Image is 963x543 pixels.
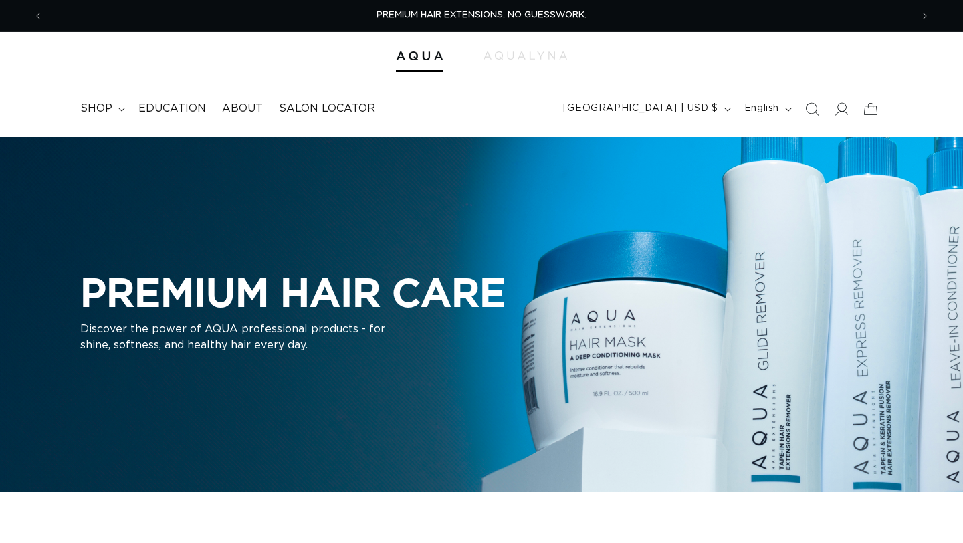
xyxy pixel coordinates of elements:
[80,269,506,316] h2: PREMIUM HAIR CARE
[130,94,214,124] a: Education
[80,321,415,353] p: Discover the power of AQUA professional products - for shine, softness, and healthy hair every day.
[736,96,797,122] button: English
[23,3,53,29] button: Previous announcement
[396,51,443,61] img: Aqua Hair Extensions
[222,102,263,116] span: About
[271,94,383,124] a: Salon Locator
[797,94,827,124] summary: Search
[563,102,718,116] span: [GEOGRAPHIC_DATA] | USD $
[279,102,375,116] span: Salon Locator
[744,102,779,116] span: English
[72,94,130,124] summary: shop
[377,11,586,19] span: PREMIUM HAIR EXTENSIONS. NO GUESSWORK.
[214,94,271,124] a: About
[555,96,736,122] button: [GEOGRAPHIC_DATA] | USD $
[80,102,112,116] span: shop
[138,102,206,116] span: Education
[484,51,567,60] img: aqualyna.com
[910,3,940,29] button: Next announcement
